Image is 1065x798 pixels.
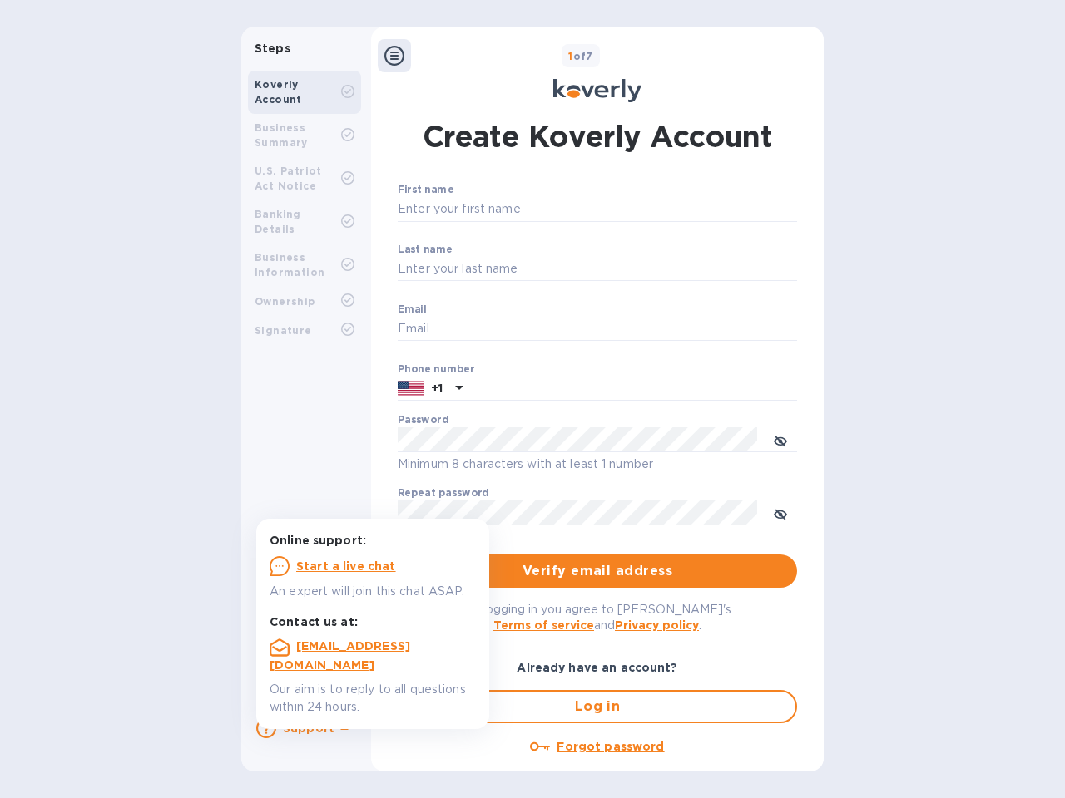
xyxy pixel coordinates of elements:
[270,639,410,672] a: [EMAIL_ADDRESS][DOMAIN_NAME]
[431,380,443,397] p: +1
[615,618,699,632] a: Privacy policy
[398,317,797,342] input: Email
[255,121,308,149] b: Business Summary
[557,740,664,753] u: Forgot password
[270,534,366,547] b: Online support:
[568,50,572,62] span: 1
[764,496,797,530] button: toggle password visibility
[270,615,358,628] b: Contact us at:
[398,364,474,374] label: Phone number
[255,251,324,278] b: Business Information
[423,116,773,157] h1: Create Koverly Account
[283,722,334,735] b: Support
[255,165,322,192] b: U.S. Patriot Act Notice
[517,661,677,674] b: Already have an account?
[398,554,797,588] button: Verify email address
[398,489,489,499] label: Repeat password
[255,42,290,55] b: Steps
[255,324,312,337] b: Signature
[398,257,797,282] input: Enter your last name
[398,455,797,474] p: Minimum 8 characters with at least 1 number
[398,416,448,426] label: Password
[398,690,797,723] button: Log in
[398,379,424,397] img: US
[270,583,476,600] p: An expert will join this chat ASAP.
[411,561,784,581] span: Verify email address
[255,208,301,235] b: Banking Details
[270,681,476,716] p: Our aim is to reply to all questions within 24 hours.
[255,295,315,308] b: Ownership
[464,603,731,632] span: By logging in you agree to [PERSON_NAME]'s and .
[398,197,797,222] input: Enter your first name
[255,78,302,106] b: Koverly Account
[398,304,427,314] label: Email
[413,697,782,717] span: Log in
[493,618,594,632] a: Terms of service
[296,559,396,573] u: Start a live chat
[398,185,453,195] label: First name
[764,423,797,456] button: toggle password visibility
[398,244,453,254] label: Last name
[568,50,593,62] b: of 7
